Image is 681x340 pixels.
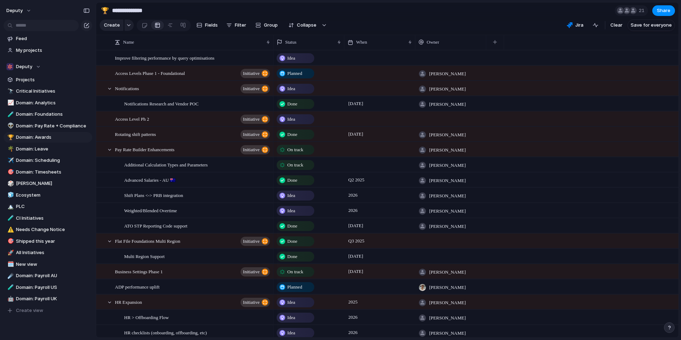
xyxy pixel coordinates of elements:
div: 🗓️New view [4,259,92,270]
span: 2026 [347,313,359,322]
span: Group [264,22,278,29]
div: ⚠️ [7,226,12,234]
a: ☄️Domain: Payroll AU [4,270,92,281]
span: [DATE] [347,130,365,138]
a: 🌴Domain: Leave [4,144,92,154]
span: initiative [243,145,260,155]
span: Needs Change Notice [16,226,90,233]
a: Feed [4,33,92,44]
button: 🗓️ [6,261,13,268]
span: HR > Offboarding Flow [124,313,169,321]
span: On track [287,161,303,169]
div: 🏆 [7,133,12,142]
span: Domain: Timesheets [16,169,90,176]
span: initiative [243,68,260,78]
span: 2026 [347,191,359,199]
a: 👽Domain: Pay Rate + Compliance [4,121,92,131]
span: Pay Rate Builder Enhancements [115,145,175,153]
button: initiative [240,267,270,276]
div: 🧪 [7,214,12,222]
button: 🔭 [6,88,13,95]
span: Done [287,238,297,245]
span: Additional Calculation Types and Parameters [124,160,208,169]
button: 🏆 [6,134,13,141]
span: Done [287,177,297,184]
span: HR checklists (onboarding, offboarding, etc) [124,328,207,336]
div: 🎯 [7,237,12,245]
a: 🏔️PLC [4,201,92,212]
span: [PERSON_NAME] [429,101,466,108]
button: 🎲 [6,180,13,187]
button: initiative [240,237,270,246]
button: initiative [240,84,270,93]
div: 🗓️ [7,260,12,268]
button: Fields [194,20,221,31]
span: Idea [287,329,295,336]
span: Domain: Payroll UK [16,295,90,302]
span: Notifications [115,84,139,92]
div: 🤖 [7,295,12,303]
span: 2026 [347,206,359,215]
span: [DATE] [347,252,365,261]
a: 🧪Domain: Payroll US [4,282,92,293]
span: Idea [287,314,295,321]
span: Deputy [16,63,32,70]
button: Jira [564,20,586,31]
span: 2026 [347,328,359,337]
span: Weighted/Blended Overtime [124,206,177,214]
span: Domain: Foundations [16,111,90,118]
span: Name [123,39,134,46]
a: 🧪Domain: Foundations [4,109,92,120]
span: ADP performance uplift [115,283,160,291]
a: 🎯Shipped this year [4,236,92,247]
span: Share [657,7,670,14]
button: initiative [240,115,270,124]
span: Notifications Research and Vendor POC [124,99,199,108]
span: HR Expansion [115,298,142,306]
span: Jira [575,22,583,29]
span: [PERSON_NAME] [429,177,466,184]
span: Planned [287,70,302,77]
span: Idea [287,85,295,92]
span: initiative [243,130,260,139]
span: [DATE] [347,267,365,276]
button: initiative [240,298,270,307]
div: 🌴 [7,145,12,153]
span: 21 [639,7,647,14]
span: initiative [243,114,260,124]
a: 🤖Domain: Payroll UK [4,294,92,304]
button: 🧊 [6,192,13,199]
button: 🎯 [6,169,13,176]
span: Fields [205,22,218,29]
button: initiative [240,69,270,78]
div: 🔭 [7,87,12,95]
button: ☄️ [6,272,13,279]
a: 📈Domain: Analytics [4,98,92,108]
button: Share [652,5,675,16]
span: Critical Initiatives [16,88,90,95]
div: 👽 [7,122,12,130]
span: On track [287,268,303,275]
span: Access Level Ph 2 [115,115,149,123]
a: ✈️Domain: Scheduling [4,155,92,166]
span: CI Initiatives [16,215,90,222]
div: 🧪 [7,110,12,119]
div: 📈 [7,99,12,107]
div: 🧊 [7,191,12,199]
span: Feed [16,35,90,42]
span: Domain: Payroll AU [16,272,90,279]
a: 🏆Domain: Awards [4,132,92,143]
span: [PERSON_NAME] [16,180,90,187]
div: 🚀All Initiatives [4,247,92,258]
span: Owner [427,39,439,46]
span: Collapse [297,22,316,29]
button: 🧪 [6,215,13,222]
span: Rotating shift patterns [115,130,156,138]
span: Multi Region Support [124,252,165,260]
span: Create [104,22,120,29]
span: Done [287,100,297,108]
